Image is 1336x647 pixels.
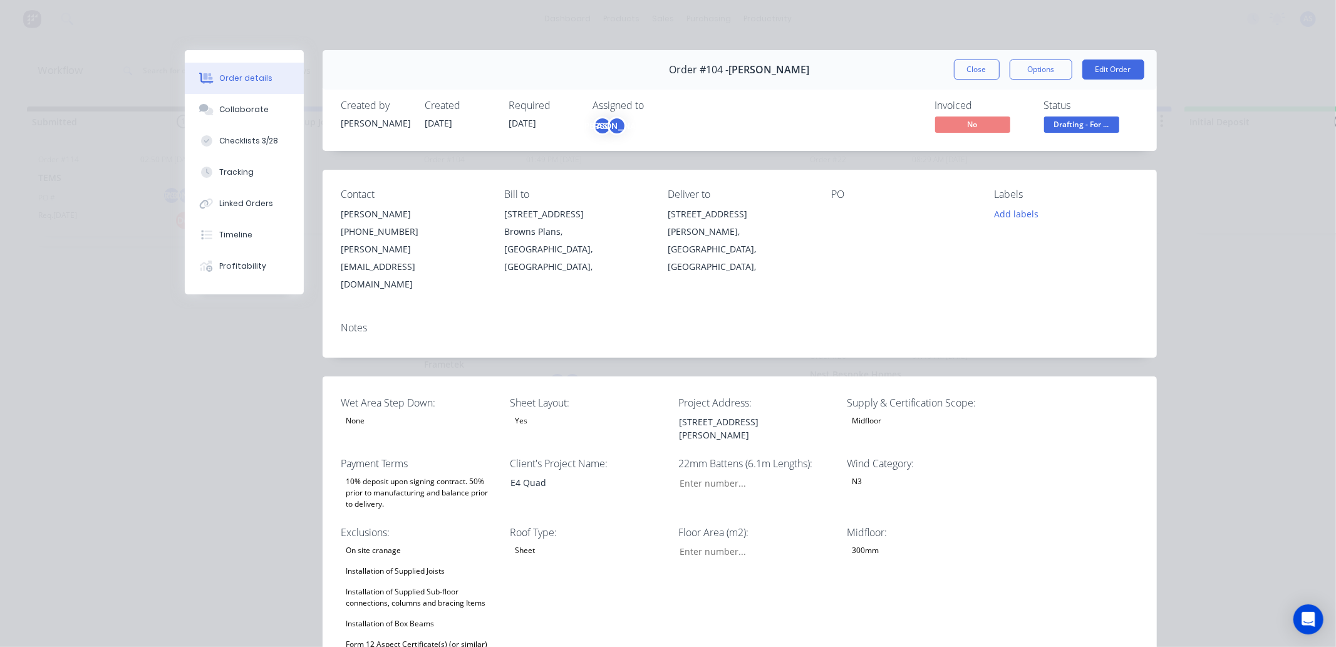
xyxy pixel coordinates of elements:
[678,456,835,471] label: 22mm Battens (6.1m Lengths):
[425,117,453,129] span: [DATE]
[1082,60,1144,80] button: Edit Order
[668,205,811,223] div: [STREET_ADDRESS]
[185,63,304,94] button: Order details
[847,525,1003,540] label: Midfloor:
[509,100,578,111] div: Required
[341,205,485,293] div: [PERSON_NAME][PHONE_NUMBER][PERSON_NAME][EMAIL_ADDRESS][DOMAIN_NAME]
[500,474,657,492] div: E4 Quad
[504,205,648,276] div: [STREET_ADDRESS]Browns Plans, [GEOGRAPHIC_DATA], [GEOGRAPHIC_DATA],
[847,474,867,490] div: N3
[935,116,1010,132] span: No
[510,395,666,410] label: Sheet Layout:
[729,64,810,76] span: [PERSON_NAME]
[185,125,304,157] button: Checklists 3/28
[509,117,537,129] span: [DATE]
[341,525,498,540] label: Exclusions:
[341,116,410,130] div: [PERSON_NAME]
[1044,116,1119,135] button: Drafting - For ...
[219,167,254,178] div: Tracking
[593,116,626,135] button: AS[PERSON_NAME]
[341,100,410,111] div: Created by
[341,189,485,200] div: Contact
[995,189,1138,200] div: Labels
[593,116,612,135] div: AS
[678,395,835,410] label: Project Address:
[935,100,1029,111] div: Invoiced
[608,116,626,135] div: [PERSON_NAME]
[847,395,1003,410] label: Supply & Certification Scope:
[219,135,278,147] div: Checklists 3/28
[504,205,648,223] div: [STREET_ADDRESS]
[219,261,266,272] div: Profitability
[510,542,540,559] div: Sheet
[510,525,666,540] label: Roof Type:
[219,198,273,209] div: Linked Orders
[847,413,886,429] div: Midfloor
[988,205,1045,222] button: Add labels
[668,223,811,276] div: [PERSON_NAME], [GEOGRAPHIC_DATA], [GEOGRAPHIC_DATA],
[669,542,834,561] input: Enter number...
[678,525,835,540] label: Floor Area (m2):
[185,251,304,282] button: Profitability
[341,474,498,512] div: 10% deposit upon signing contract. 50% prior to manufacturing and balance prior to delivery.
[341,616,440,632] div: Installation of Box Beams
[510,456,666,471] label: Client's Project Name:
[341,456,498,471] label: Payment Terms
[219,104,269,115] div: Collaborate
[219,73,272,84] div: Order details
[668,205,811,276] div: [STREET_ADDRESS][PERSON_NAME], [GEOGRAPHIC_DATA], [GEOGRAPHIC_DATA],
[1044,116,1119,132] span: Drafting - For ...
[1010,60,1072,80] button: Options
[510,413,532,429] div: Yes
[185,219,304,251] button: Timeline
[669,413,826,444] div: [STREET_ADDRESS][PERSON_NAME]
[425,100,494,111] div: Created
[847,542,884,559] div: 300mm
[185,157,304,188] button: Tracking
[341,241,485,293] div: [PERSON_NAME][EMAIL_ADDRESS][DOMAIN_NAME]
[668,189,811,200] div: Deliver to
[1044,100,1138,111] div: Status
[219,229,252,241] div: Timeline
[954,60,1000,80] button: Close
[504,189,648,200] div: Bill to
[341,584,498,611] div: Installation of Supplied Sub-floor connections, columns and bracing Items
[341,395,498,410] label: Wet Area Step Down:
[341,542,406,559] div: On site cranage
[669,474,834,492] input: Enter number...
[185,94,304,125] button: Collaborate
[341,563,450,579] div: Installation of Supplied Joists
[341,205,485,223] div: [PERSON_NAME]
[1293,604,1323,634] div: Open Intercom Messenger
[831,189,975,200] div: PO
[341,413,370,429] div: None
[504,223,648,276] div: Browns Plans, [GEOGRAPHIC_DATA], [GEOGRAPHIC_DATA],
[341,223,485,241] div: [PHONE_NUMBER]
[341,322,1138,334] div: Notes
[847,456,1003,471] label: Wind Category:
[185,188,304,219] button: Linked Orders
[670,64,729,76] span: Order #104 -
[593,100,718,111] div: Assigned to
